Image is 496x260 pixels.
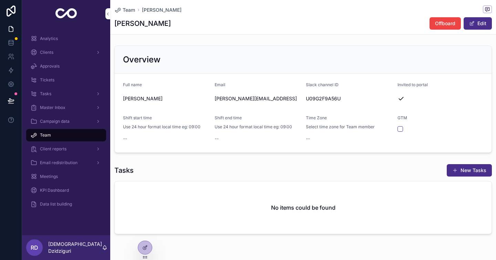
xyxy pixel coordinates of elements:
span: RD [31,243,38,252]
button: New Tasks [447,164,492,177]
div: scrollable content [22,28,110,219]
span: Time Zone [306,115,327,120]
span: Campaign data [40,119,70,124]
span: U09G2F9A56U [306,95,392,102]
span: Analytics [40,36,58,41]
a: [PERSON_NAME] [142,7,182,13]
span: -- [215,135,219,142]
a: Approvals [26,60,106,72]
button: Edit [464,17,492,30]
a: Master Inbox [26,101,106,114]
button: Offboard [430,17,461,30]
span: Full name [123,82,142,87]
span: Approvals [40,63,60,69]
span: Master Inbox [40,105,65,110]
span: Tickets [40,77,54,83]
span: KPI Dashboard [40,188,69,193]
span: Invited to portal [397,82,428,87]
h1: [PERSON_NAME] [114,19,171,28]
span: [PERSON_NAME] [123,95,209,102]
a: Meetings [26,170,106,183]
a: Campaign data [26,115,106,128]
span: Meetings [40,174,58,179]
span: Use 24 hour format local time eg: 09:00 [123,124,200,130]
a: Team [26,129,106,141]
span: Client reports [40,146,66,152]
span: Team [123,7,135,13]
a: Analytics [26,32,106,45]
h2: No items could be found [271,203,335,212]
a: Team [114,7,135,13]
span: GTM [397,115,407,120]
span: Slack channel ID [306,82,339,87]
a: Clients [26,46,106,59]
span: [PERSON_NAME][EMAIL_ADDRESS] [215,95,301,102]
span: Select time zone for Team member [306,124,375,130]
p: [DEMOGRAPHIC_DATA] Dzidziguri [48,241,102,254]
span: Tasks [40,91,51,97]
span: Shift start time [123,115,152,120]
img: App logo [55,8,77,19]
a: Tickets [26,74,106,86]
span: Team [40,132,51,138]
a: Client reports [26,143,106,155]
span: -- [123,135,127,142]
span: Clients [40,50,53,55]
span: Shift end time [215,115,242,120]
a: KPI Dashboard [26,184,106,197]
a: Tasks [26,88,106,100]
a: Email redistribution [26,157,106,169]
span: Email redistribution [40,160,77,166]
span: Email [215,82,225,87]
span: Use 24 hour format local time eg: 09:00 [215,124,292,130]
h2: Overview [123,54,161,65]
a: Data list building [26,198,106,210]
span: Offboard [435,20,455,27]
span: -- [306,135,310,142]
span: Data list building [40,201,72,207]
h1: Tasks [114,166,134,175]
